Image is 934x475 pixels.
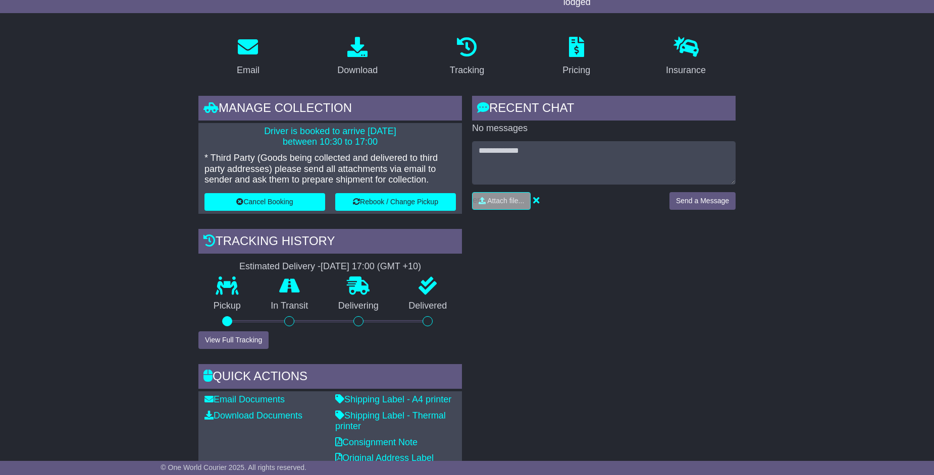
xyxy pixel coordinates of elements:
[666,64,706,77] div: Insurance
[335,193,456,211] button: Rebook / Change Pickup
[472,123,736,134] p: No messages
[204,126,456,148] p: Driver is booked to arrive [DATE] between 10:30 to 17:00
[256,301,324,312] p: In Transit
[556,33,597,81] a: Pricing
[337,64,378,77] div: Download
[161,463,306,471] span: © One World Courier 2025. All rights reserved.
[323,301,394,312] p: Delivering
[204,193,325,211] button: Cancel Booking
[659,33,712,81] a: Insurance
[394,301,462,312] p: Delivered
[669,192,736,210] button: Send a Message
[198,331,269,349] button: View Full Tracking
[204,410,302,421] a: Download Documents
[335,394,451,404] a: Shipping Label - A4 printer
[230,33,266,81] a: Email
[198,229,462,256] div: Tracking history
[472,96,736,123] div: RECENT CHAT
[198,364,462,391] div: Quick Actions
[321,261,421,272] div: [DATE] 17:00 (GMT +10)
[335,437,418,447] a: Consignment Note
[198,96,462,123] div: Manage collection
[450,64,484,77] div: Tracking
[443,33,491,81] a: Tracking
[335,410,446,432] a: Shipping Label - Thermal printer
[331,33,384,81] a: Download
[562,64,590,77] div: Pricing
[198,261,462,272] div: Estimated Delivery -
[204,394,285,404] a: Email Documents
[198,301,256,312] p: Pickup
[335,453,434,463] a: Original Address Label
[204,153,456,186] p: * Third Party (Goods being collected and delivered to third party addresses) please send all atta...
[237,64,260,77] div: Email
